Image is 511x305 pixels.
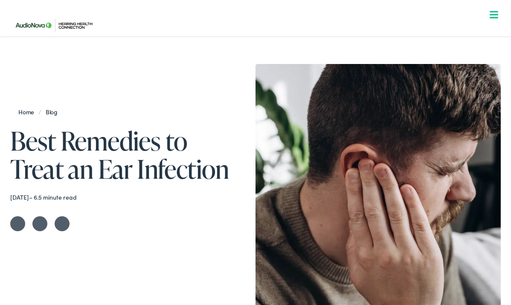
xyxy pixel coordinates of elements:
[18,107,62,116] span: /
[18,107,38,116] a: Home
[10,127,236,183] h1: Best Remedies to Treat an Ear Infection
[32,216,47,231] a: Share on Facebook
[55,216,70,231] a: Share on LinkedIn
[41,107,62,116] a: Blog
[10,194,236,201] div: – 6.5 minute read
[10,216,25,231] a: Share on Twitter
[10,193,29,201] time: [DATE]
[17,34,501,61] a: What We Offer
